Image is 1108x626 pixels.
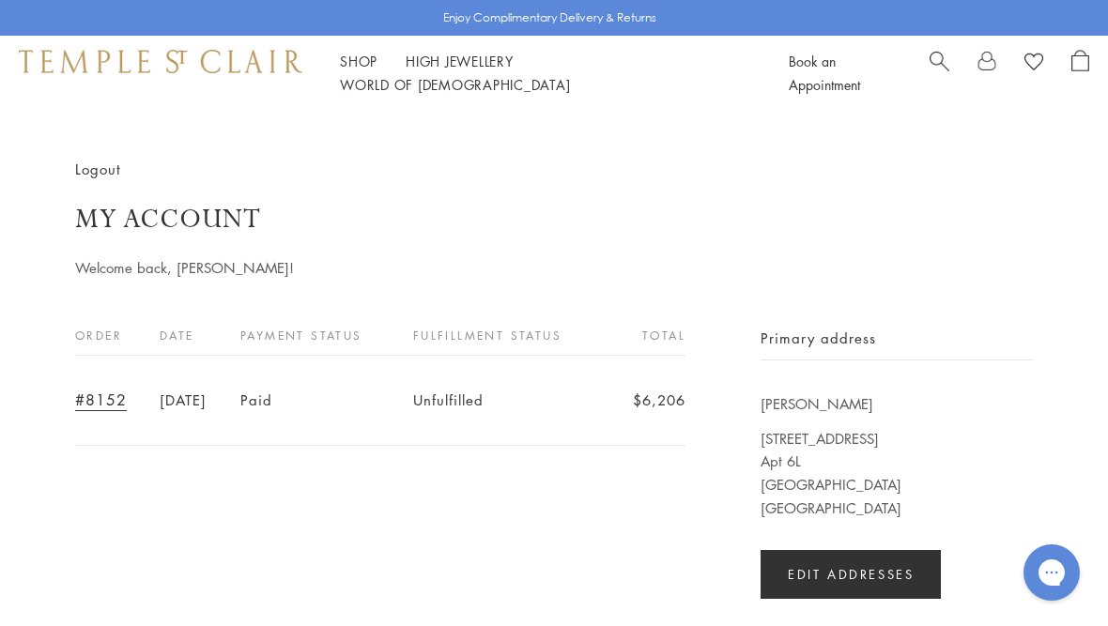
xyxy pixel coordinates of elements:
[789,52,860,94] a: Book an Appointment
[75,256,573,280] p: Welcome back, [PERSON_NAME]!
[761,392,1033,520] p: [STREET_ADDRESS] Apt 6L [GEOGRAPHIC_DATA] [GEOGRAPHIC_DATA]
[930,50,949,97] a: Search
[231,327,404,356] th: Payment status
[340,52,377,70] a: ShopShop
[19,50,302,72] img: Temple St. Clair
[761,392,873,416] span: [PERSON_NAME]
[1024,50,1043,78] a: View Wishlist
[404,356,609,446] td: Unfulfilled
[443,8,656,27] p: Enjoy Complimentary Delivery & Returns
[609,356,685,446] td: $6,206
[340,75,570,94] a: World of [DEMOGRAPHIC_DATA]World of [DEMOGRAPHIC_DATA]
[761,327,1033,360] h2: Primary address
[75,389,127,410] a: #8152
[150,356,231,446] td: [DATE]
[150,327,231,356] th: Date
[1071,50,1089,97] a: Open Shopping Bag
[609,327,685,356] th: Total
[406,52,514,70] a: High JewelleryHigh Jewellery
[75,327,150,356] th: Order
[75,159,121,179] a: Logout
[761,550,941,599] a: Edit addresses
[340,50,746,97] nav: Main navigation
[231,356,404,446] td: Paid
[75,203,1033,237] h1: My account
[404,327,609,356] th: Fulfillment status
[1014,538,1089,607] iframe: Gorgias live chat messenger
